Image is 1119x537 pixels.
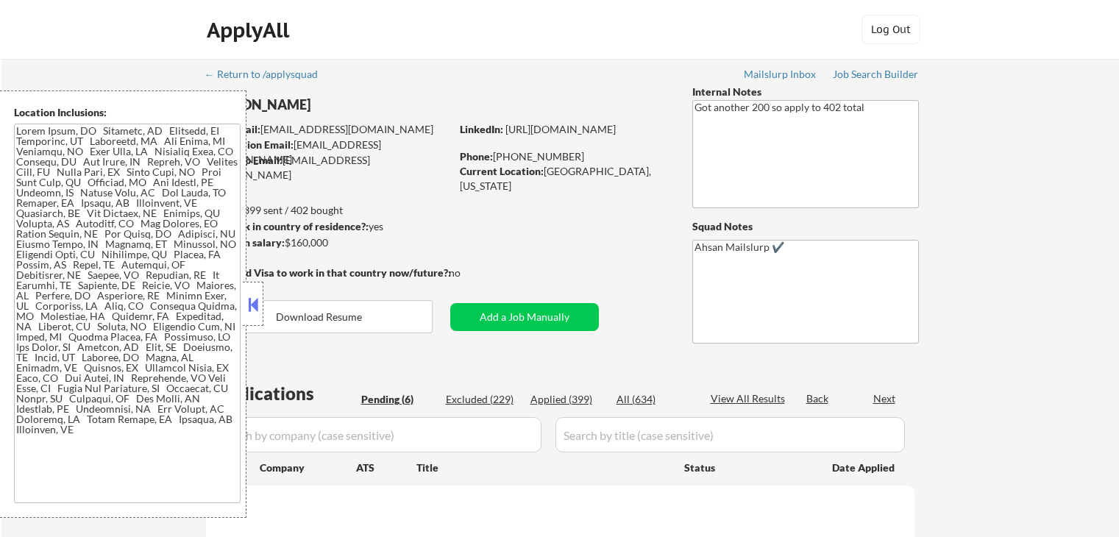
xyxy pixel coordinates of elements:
div: $160,000 [205,235,450,250]
strong: Will need Visa to work in that country now/future?: [206,266,451,279]
div: Mailslurp Inbox [744,69,817,79]
input: Search by title (case sensitive) [555,417,905,452]
input: Search by company (case sensitive) [210,417,541,452]
div: ApplyAll [207,18,294,43]
div: Job Search Builder [833,69,919,79]
div: Back [806,391,830,406]
button: Log Out [862,15,920,44]
div: Next [873,391,897,406]
div: Applications [210,385,356,402]
div: 399 sent / 402 bought [205,203,450,218]
a: Mailslurp Inbox [744,68,817,83]
button: Add a Job Manually [450,303,599,331]
div: [EMAIL_ADDRESS][DOMAIN_NAME] [206,153,450,182]
div: Squad Notes [692,219,919,234]
div: All (634) [617,392,690,407]
div: [PERSON_NAME] [206,96,508,114]
div: Location Inclusions: [14,105,241,120]
div: yes [205,219,446,234]
div: Title [416,460,670,475]
button: Download Resume [206,300,433,333]
strong: Phone: [460,150,493,163]
div: View All Results [711,391,789,406]
div: Internal Notes [692,85,919,99]
div: Pending (6) [361,392,435,407]
strong: Can work in country of residence?: [205,220,369,232]
a: Job Search Builder [833,68,919,83]
strong: Current Location: [460,165,544,177]
div: Date Applied [832,460,897,475]
strong: LinkedIn: [460,123,503,135]
div: [PHONE_NUMBER] [460,149,668,164]
div: Status [684,454,811,480]
a: [URL][DOMAIN_NAME] [505,123,616,135]
div: ATS [356,460,416,475]
div: ← Return to /applysquad [205,69,332,79]
div: [GEOGRAPHIC_DATA], [US_STATE] [460,164,668,193]
div: Applied (399) [530,392,604,407]
div: Excluded (229) [446,392,519,407]
div: no [449,266,491,280]
div: [EMAIL_ADDRESS][DOMAIN_NAME] [207,138,450,166]
div: [EMAIL_ADDRESS][DOMAIN_NAME] [207,122,450,137]
a: ← Return to /applysquad [205,68,332,83]
div: Company [260,460,356,475]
